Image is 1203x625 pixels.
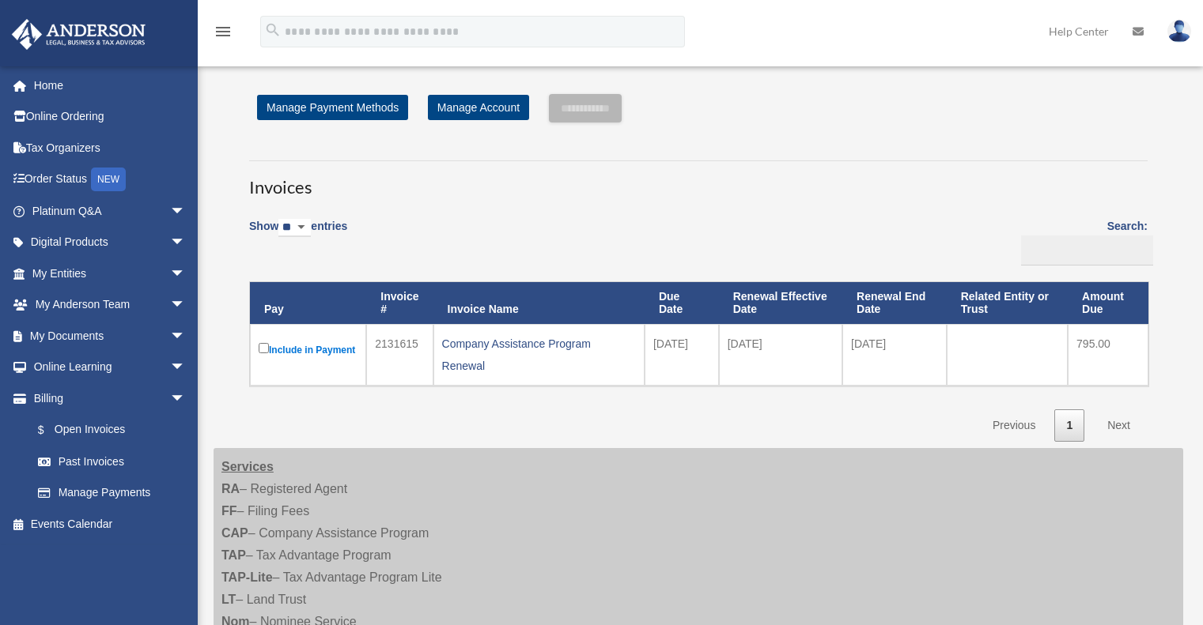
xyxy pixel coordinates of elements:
[22,446,202,477] a: Past Invoices
[221,482,240,495] strong: RA
[981,409,1047,442] a: Previous
[11,70,210,101] a: Home
[170,320,202,352] span: arrow_drop_down
[1068,282,1148,325] th: Amount Due: activate to sort column ascending
[11,382,202,414] a: Billingarrow_drop_down
[170,289,202,322] span: arrow_drop_down
[11,227,210,258] a: Digital Productsarrow_drop_down
[257,95,408,120] a: Manage Payment Methods
[221,570,273,584] strong: TAP-Lite
[221,526,248,540] strong: CAP
[366,324,433,386] td: 2131615
[214,22,233,41] i: menu
[11,508,210,540] a: Events Calendar
[7,19,150,50] img: Anderson Advisors Platinum Portal
[221,548,246,562] strong: TAP
[1016,216,1148,265] label: Search:
[221,593,236,606] strong: LT
[11,289,210,321] a: My Anderson Teamarrow_drop_down
[170,258,202,290] span: arrow_drop_down
[221,460,274,473] strong: Services
[264,21,282,39] i: search
[47,420,55,440] span: $
[259,340,357,360] label: Include in Payment
[719,282,842,325] th: Renewal Effective Date: activate to sort column ascending
[11,352,210,383] a: Online Learningarrow_drop_down
[1068,324,1148,386] td: 795.00
[221,504,237,518] strong: FF
[428,95,529,120] a: Manage Account
[22,414,194,446] a: $Open Invoices
[1167,20,1191,43] img: User Pic
[250,282,366,325] th: Pay: activate to sort column descending
[170,227,202,259] span: arrow_drop_down
[719,324,842,386] td: [DATE]
[11,320,210,352] a: My Documentsarrow_drop_down
[259,343,269,353] input: Include in Payment
[842,282,947,325] th: Renewal End Date: activate to sort column ascending
[170,195,202,228] span: arrow_drop_down
[249,160,1148,200] h3: Invoices
[11,132,210,164] a: Tax Organizers
[442,333,636,377] div: Company Assistance Program Renewal
[1095,409,1142,442] a: Next
[11,195,210,227] a: Platinum Q&Aarrow_drop_down
[947,282,1068,325] th: Related Entity or Trust: activate to sort column ascending
[366,282,433,325] th: Invoice #: activate to sort column ascending
[170,382,202,415] span: arrow_drop_down
[249,216,347,253] label: Show entries
[842,324,947,386] td: [DATE]
[214,28,233,41] a: menu
[1054,409,1084,442] a: 1
[91,168,126,191] div: NEW
[11,101,210,133] a: Online Ordering
[645,282,719,325] th: Due Date: activate to sort column ascending
[433,282,645,325] th: Invoice Name: activate to sort column ascending
[170,352,202,384] span: arrow_drop_down
[11,258,210,289] a: My Entitiesarrow_drop_down
[11,164,210,196] a: Order StatusNEW
[1021,235,1153,265] input: Search:
[22,477,202,509] a: Manage Payments
[645,324,719,386] td: [DATE]
[278,219,311,237] select: Showentries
